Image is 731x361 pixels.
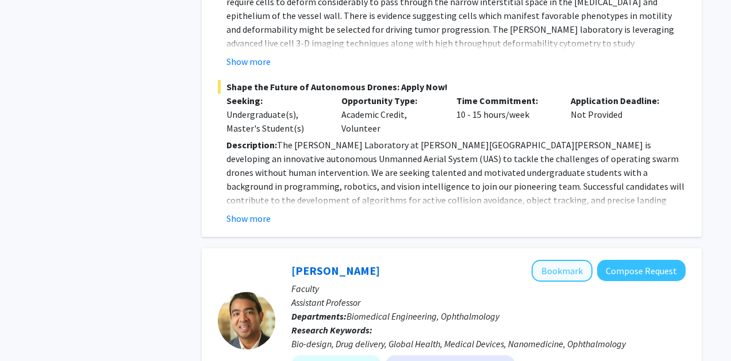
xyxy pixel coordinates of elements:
[291,263,380,278] a: [PERSON_NAME]
[448,94,563,135] div: 10 - 15 hours/week
[218,80,686,94] span: Shape the Future of Autonomous Drones: Apply Now!
[333,94,448,135] div: Academic Credit, Volunteer
[347,310,499,322] span: Biomedical Engineering, Ophthalmology
[9,309,49,352] iframe: Chat
[226,212,271,225] button: Show more
[341,94,439,107] p: Opportunity Type:
[226,55,271,68] button: Show more
[291,337,686,351] div: Bio-design, Drug delivery, Global Health, Medical Devices, Nanomedicine, Ophthalmology
[571,94,668,107] p: Application Deadline:
[291,310,347,322] b: Departments:
[226,139,277,151] strong: Description:
[456,94,554,107] p: Time Commitment:
[291,295,686,309] p: Assistant Professor
[291,324,372,336] b: Research Keywords:
[597,260,686,281] button: Compose Request to Kunal Parikh
[226,138,686,221] p: The [PERSON_NAME] Laboratory at [PERSON_NAME][GEOGRAPHIC_DATA][PERSON_NAME] is developing an inno...
[562,94,677,135] div: Not Provided
[291,282,686,295] p: Faculty
[532,260,593,282] button: Add Kunal Parikh to Bookmarks
[226,107,324,135] div: Undergraduate(s), Master's Student(s)
[226,94,324,107] p: Seeking:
